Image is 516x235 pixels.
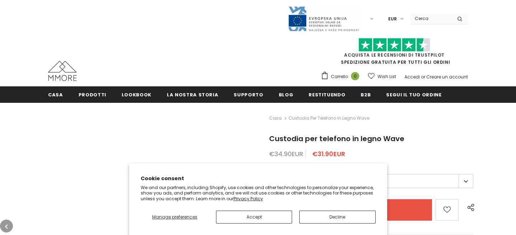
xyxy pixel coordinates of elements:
button: Manage preferences [141,211,209,224]
p: We and our partners, including Shopify, use cookies and other technologies to personalize your ex... [141,185,376,202]
a: Lookbook [122,86,151,102]
a: Carrello 0 [321,71,363,82]
a: supporto [234,86,263,102]
img: Javni Razpis [288,6,360,32]
span: Wish List [377,73,396,80]
span: or [421,74,425,80]
img: Fidati di Pilot Stars [358,38,430,52]
button: Accept [216,211,292,224]
a: Accedi [404,74,420,80]
a: Wish List [368,70,396,83]
span: Restituendo [309,91,345,98]
span: B2B [361,91,371,98]
span: €31.90EUR [312,149,345,158]
a: Acquista le recensioni di TrustPilot [344,52,445,58]
span: Lookbook [122,91,151,98]
span: La nostra storia [167,91,218,98]
a: Blog [279,86,294,102]
span: EUR [388,15,397,23]
a: Prodotti [79,86,106,102]
a: Creare un account [426,74,468,80]
span: Segui il tuo ordine [386,91,441,98]
input: Search Site [411,13,452,24]
span: Casa [48,91,63,98]
span: Blog [279,91,294,98]
span: SPEDIZIONE GRATUITA PER TUTTI GLI ORDINI [321,41,468,65]
span: 0 [351,72,359,80]
span: Custodia per telefono in legno Wave [269,134,404,144]
a: B2B [361,86,371,102]
a: Javni Razpis [288,15,360,21]
span: supporto [234,91,263,98]
a: Privacy Policy [234,196,263,202]
span: Manage preferences [152,214,197,220]
span: Prodotti [79,91,106,98]
img: Casi MMORE [48,61,77,81]
h2: Cookie consent [141,175,376,182]
button: Decline [299,211,375,224]
a: Casa [269,114,282,123]
a: Restituendo [309,86,345,102]
span: €34.90EUR [269,149,303,158]
a: Casa [48,86,63,102]
span: Carrello [331,73,348,80]
span: Custodia per telefono in legno Wave [289,114,369,123]
a: La nostra storia [167,86,218,102]
a: Segui il tuo ordine [386,86,441,102]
